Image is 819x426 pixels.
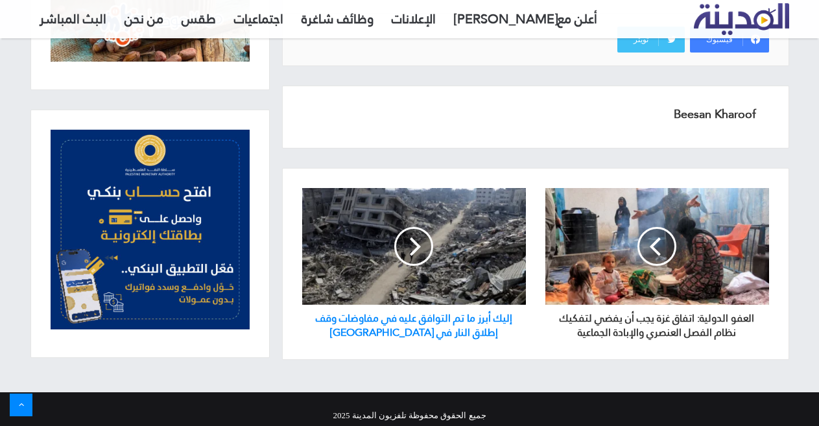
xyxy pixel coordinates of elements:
[302,305,526,340] a: إليك أبرز ما تم التوافق عليه في مفاوضات وقف إطلاق النار في [GEOGRAPHIC_DATA]
[674,103,756,124] a: Beesan Kharoof
[617,33,659,46] span: تويتر
[617,27,685,53] a: تويتر
[690,27,769,53] a: فيسبوك
[694,3,789,35] img: تلفزيون المدينة
[690,33,743,46] span: فيسبوك
[545,305,769,340] a: العفو الدولية: اتفاق غزة يجب أن يفضي لتفكيك نظام الفصل العنصري والإبادة الجماعية
[694,4,789,36] a: تلفزيون المدينة
[30,405,789,426] div: جميع الحقوق محفوظة تلفزيون المدينة 2025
